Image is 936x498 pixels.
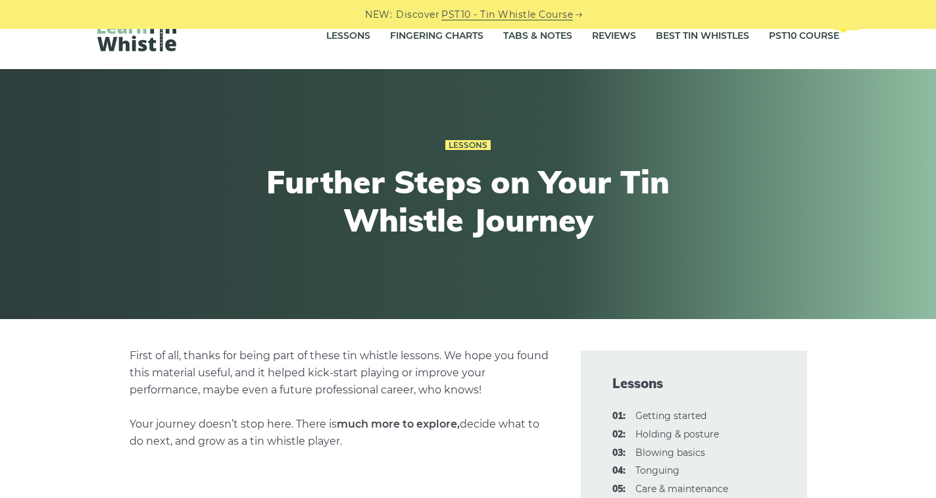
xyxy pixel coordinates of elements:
[592,20,636,53] a: Reviews
[326,20,370,53] a: Lessons
[612,374,776,393] span: Lessons
[656,20,749,53] a: Best Tin Whistles
[130,347,549,450] p: First of all, thanks for being part of these tin whistle lessons. We hope you found this material...
[97,18,176,51] img: LearnTinWhistle.com
[365,7,392,22] span: NEW:
[441,7,573,22] a: PST10 - Tin Whistle Course
[635,483,728,495] a: 05:Care & maintenance
[833,16,860,30] span: New
[226,163,710,239] h1: Further Steps on Your Tin Whistle Journey
[612,427,626,443] span: 02:
[445,140,491,151] a: Lessons
[769,20,839,53] a: PST10 CourseNew
[635,464,679,476] a: 04:Tonguing
[635,447,705,459] a: 03:Blowing basics
[503,20,572,53] a: Tabs & Notes
[612,463,626,479] span: 04:
[396,7,439,22] span: Discover
[337,418,460,430] strong: much more to explore,
[635,410,706,422] a: 01:Getting started
[612,445,626,461] span: 03:
[635,428,719,440] a: 02:Holding & posture
[612,482,626,497] span: 05:
[612,409,626,424] span: 01:
[390,20,483,53] a: Fingering Charts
